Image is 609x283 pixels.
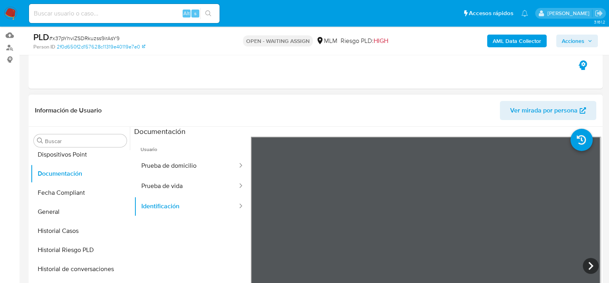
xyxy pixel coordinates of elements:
[31,221,130,240] button: Historial Casos
[374,36,388,45] span: HIGH
[35,107,102,114] h1: Información de Usuario
[469,9,513,17] span: Accesos rápidos
[521,10,528,17] a: Notificaciones
[31,202,130,221] button: General
[200,8,216,19] button: search-icon
[194,10,197,17] span: s
[595,9,603,17] a: Salir
[500,101,596,120] button: Ver mirada por persona
[33,31,49,43] b: PLD
[547,10,592,17] p: diego.ortizcastro@mercadolibre.com.mx
[45,138,123,145] input: Buscar
[556,35,598,47] button: Acciones
[493,35,541,47] b: AML Data Collector
[31,260,130,279] button: Historial de conversaciones
[316,37,337,45] div: MLM
[487,35,547,47] button: AML Data Collector
[183,10,190,17] span: Alt
[49,34,119,42] span: # x37pYhviZSDRkuzss9irAsY9
[31,164,130,183] button: Documentación
[562,35,584,47] span: Acciones
[31,183,130,202] button: Fecha Compliant
[341,37,388,45] span: Riesgo PLD:
[57,43,145,50] a: 2f0d650f2d157628c11319e40119e7e0
[510,101,578,120] span: Ver mirada por persona
[31,145,130,164] button: Dispositivos Point
[29,8,220,19] input: Buscar usuario o caso...
[243,35,313,47] p: OPEN - WAITING ASSIGN
[37,138,43,144] button: Buscar
[33,43,55,50] b: Person ID
[594,19,605,25] span: 3.161.2
[31,240,130,260] button: Historial Riesgo PLD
